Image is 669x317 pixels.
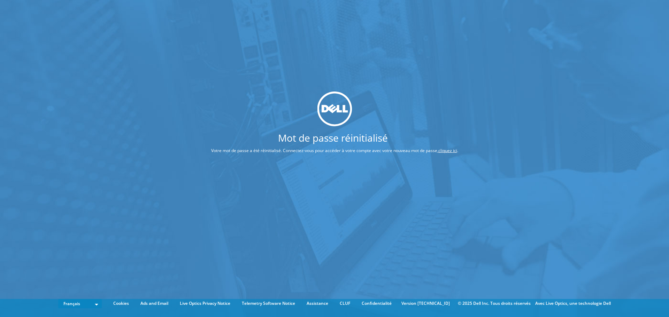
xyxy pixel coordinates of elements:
[356,300,397,307] a: Confidentialité
[237,300,300,307] a: Telemetry Software Notice
[185,133,481,143] h1: Mot de passe réinitialisé
[535,300,611,307] li: Avec Live Optics, une technologie Dell
[334,300,355,307] a: CLUF
[185,147,484,154] p: Votre mot de passe a été réinitialisé. Connectez-vous pour accéder à votre compte avec votre nouv...
[317,92,352,126] img: dell_svg_logo.svg
[454,300,534,307] li: © 2025 Dell Inc. Tous droits réservés
[398,300,453,307] li: Version [TECHNICAL_ID]
[438,148,457,153] a: cliquez ici
[135,300,174,307] a: Ads and Email
[301,300,333,307] a: Assistance
[108,300,134,307] a: Cookies
[175,300,236,307] a: Live Optics Privacy Notice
